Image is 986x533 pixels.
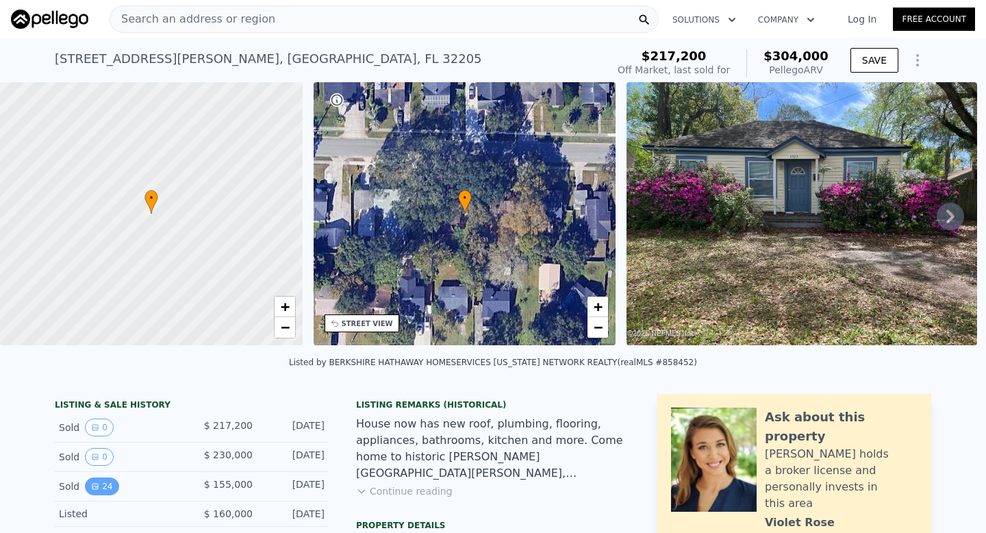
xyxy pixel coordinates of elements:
[280,298,289,315] span: +
[904,47,931,74] button: Show Options
[59,507,181,521] div: Listed
[264,419,325,436] div: [DATE]
[594,298,603,315] span: +
[356,399,630,410] div: Listing Remarks (Historical)
[765,446,918,512] div: [PERSON_NAME] holds a broker license and personally invests in this area
[458,190,472,214] div: •
[850,48,898,73] button: SAVE
[342,319,393,329] div: STREET VIEW
[765,408,918,446] div: Ask about this property
[204,420,253,431] span: $ 217,200
[893,8,975,31] a: Free Account
[85,478,118,495] button: View historical data
[144,190,158,214] div: •
[275,317,295,338] a: Zoom out
[59,419,181,436] div: Sold
[85,419,114,436] button: View historical data
[763,63,829,77] div: Pellego ARV
[110,11,275,27] span: Search an address or region
[747,8,826,32] button: Company
[11,10,88,29] img: Pellego
[627,82,977,345] img: Sale: 158161934 Parcel: 33998892
[264,448,325,466] div: [DATE]
[264,478,325,495] div: [DATE]
[289,358,697,367] div: Listed by BERKSHIRE HATHAWAY HOMESERVICES [US_STATE] NETWORK REALTY (realMLS #858452)
[594,319,603,336] span: −
[831,12,893,26] a: Log In
[458,192,472,204] span: •
[642,49,707,63] span: $217,200
[275,297,295,317] a: Zoom in
[356,416,630,482] div: House now has new roof, plumbing, flooring, appliances, bathrooms, kitchen and more. Come home to...
[661,8,747,32] button: Solutions
[204,479,253,490] span: $ 155,000
[264,507,325,521] div: [DATE]
[765,515,835,531] div: Violet Rose
[356,520,630,531] div: Property details
[356,484,453,498] button: Continue reading
[85,448,114,466] button: View historical data
[280,319,289,336] span: −
[55,49,482,69] div: [STREET_ADDRESS][PERSON_NAME] , [GEOGRAPHIC_DATA] , FL 32205
[204,449,253,460] span: $ 230,000
[587,297,608,317] a: Zoom in
[55,399,329,413] div: LISTING & SALE HISTORY
[204,508,253,519] span: $ 160,000
[618,63,730,77] div: Off Market, last sold for
[59,478,181,495] div: Sold
[587,317,608,338] a: Zoom out
[144,192,158,204] span: •
[763,49,829,63] span: $304,000
[59,448,181,466] div: Sold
